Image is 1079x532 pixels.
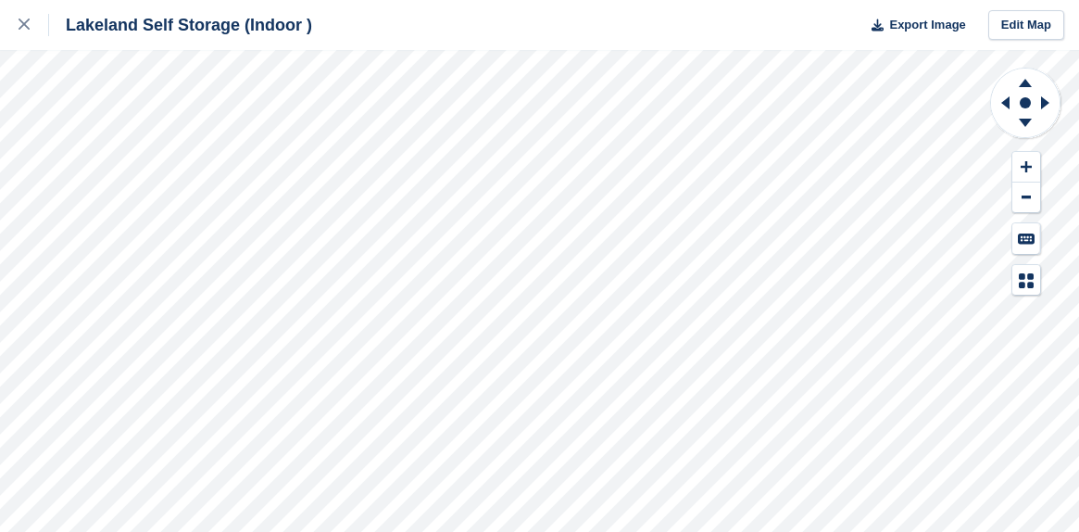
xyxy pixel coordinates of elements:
button: Zoom In [1012,152,1040,183]
div: Lakeland Self Storage (Indoor ) [49,14,312,36]
button: Keyboard Shortcuts [1012,223,1040,254]
button: Export Image [860,10,966,41]
button: Zoom Out [1012,183,1040,213]
a: Edit Map [988,10,1064,41]
span: Export Image [889,16,965,34]
button: Map Legend [1012,265,1040,296]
